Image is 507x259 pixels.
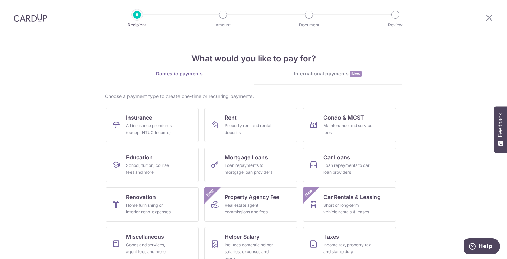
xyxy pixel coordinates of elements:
p: Recipient [112,22,162,28]
a: RentProperty rent and rental deposits [204,108,297,142]
div: Maintenance and service fees [323,122,373,136]
div: Domestic payments [105,70,253,77]
span: Car Loans [323,153,350,161]
a: Car LoansLoan repayments to car loan providers [303,148,396,182]
span: New [303,187,314,199]
div: International payments [253,70,402,77]
div: Goods and services, agent fees and more [126,242,175,255]
span: Insurance [126,113,152,122]
div: School, tuition, course fees and more [126,162,175,176]
iframe: Opens a widget where you can find more information [464,238,500,256]
span: Condo & MCST [323,113,364,122]
div: Choose a payment type to create one-time or recurring payments. [105,93,402,100]
div: Loan repayments to mortgage loan providers [225,162,274,176]
span: Taxes [323,233,339,241]
a: Condo & MCSTMaintenance and service fees [303,108,396,142]
div: Income tax, property tax and stamp duty [323,242,373,255]
span: New [350,71,362,77]
span: Helper Salary [225,233,259,241]
span: Property Agency Fee [225,193,279,201]
span: Feedback [497,113,504,137]
span: Car Rentals & Leasing [323,193,381,201]
a: Mortgage LoansLoan repayments to mortgage loan providers [204,148,297,182]
p: Review [370,22,421,28]
span: Education [126,153,153,161]
p: Amount [198,22,248,28]
div: Property rent and rental deposits [225,122,274,136]
a: EducationSchool, tuition, course fees and more [106,148,199,182]
div: Loan repayments to car loan providers [323,162,373,176]
span: New [205,187,216,199]
span: Miscellaneous [126,233,164,241]
div: All insurance premiums (except NTUC Income) [126,122,175,136]
p: Document [284,22,334,28]
span: Mortgage Loans [225,153,268,161]
div: Home furnishing or interior reno-expenses [126,202,175,215]
a: InsuranceAll insurance premiums (except NTUC Income) [106,108,199,142]
div: Real estate agent commissions and fees [225,202,274,215]
button: Feedback - Show survey [494,106,507,153]
img: CardUp [14,14,47,22]
h4: What would you like to pay for? [105,52,402,65]
a: RenovationHome furnishing or interior reno-expenses [106,187,199,222]
div: Short or long‑term vehicle rentals & leases [323,202,373,215]
span: Renovation [126,193,156,201]
a: Property Agency FeeReal estate agent commissions and feesNew [204,187,297,222]
a: Car Rentals & LeasingShort or long‑term vehicle rentals & leasesNew [303,187,396,222]
span: Rent [225,113,237,122]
